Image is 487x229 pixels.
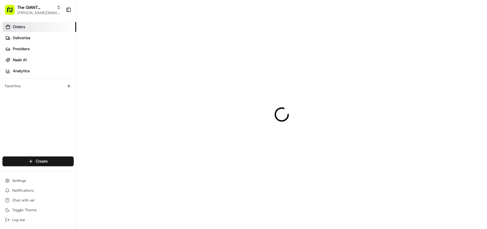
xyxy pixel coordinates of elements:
[4,86,49,97] a: 📗Knowledge Base
[2,66,76,76] a: Analytics
[43,103,74,108] a: Powered byPylon
[2,206,74,214] button: Toggle Theme
[16,39,101,46] input: Clear
[13,46,30,52] span: Providers
[13,68,30,74] span: Analytics
[104,60,111,68] button: Start new chat
[2,156,74,166] button: Create
[2,22,76,32] a: Orders
[6,6,18,18] img: Nash
[12,208,37,212] span: Toggle Theme
[6,58,17,69] img: 1736555255976-a54dd68f-1ca7-489b-9aae-adbdc363a1c4
[13,35,30,41] span: Deliveries
[17,4,54,10] button: The GIANT Company
[49,86,101,97] a: 💻API Documentation
[52,89,57,94] div: 💻
[2,33,76,43] a: Deliveries
[36,159,48,164] span: Create
[12,188,34,193] span: Notifications
[12,198,35,203] span: Chat with us!
[2,44,76,54] a: Providers
[2,55,76,65] a: Nash AI
[12,217,25,222] span: Log out
[6,89,11,94] div: 📗
[13,57,27,63] span: Nash AI
[61,104,74,108] span: Pylon
[12,89,47,95] span: Knowledge Base
[12,178,26,183] span: Settings
[17,10,61,15] button: [PERSON_NAME][EMAIL_ADDRESS][DOMAIN_NAME]
[21,65,77,69] div: We're available if you need us!
[2,216,74,224] button: Log out
[2,81,74,91] div: Favorites
[2,186,74,195] button: Notifications
[58,89,98,95] span: API Documentation
[2,176,74,185] button: Settings
[13,24,25,30] span: Orders
[2,2,63,17] button: The GIANT Company[PERSON_NAME][EMAIL_ADDRESS][DOMAIN_NAME]
[6,24,111,34] p: Welcome 👋
[2,196,74,205] button: Chat with us!
[21,58,100,65] div: Start new chat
